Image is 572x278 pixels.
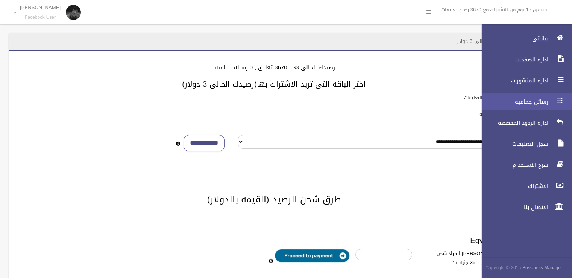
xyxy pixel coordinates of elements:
span: اداره الصفحات [475,56,551,63]
a: الاتصال بنا [475,199,572,215]
h2: طرق شحن الرصيد (القيمه بالدولار) [18,194,530,204]
span: اداره الردود المخصصه [475,119,551,127]
a: اداره المنشورات [475,72,572,89]
h3: اختر الباقه التى تريد الاشتراك بها(رصيدك الحالى 3 دولار) [18,80,530,88]
a: رسائل جماعيه [475,93,572,110]
h3: Egypt payment [27,236,521,244]
a: الاشتراك [475,178,572,194]
span: اداره المنشورات [475,77,551,84]
span: شرح الاستخدام [475,161,551,169]
span: Copyright © 2015 [485,264,521,272]
label: باقات الرد الالى على التعليقات [464,93,523,102]
span: الاتصال بنا [475,203,551,211]
header: الاشتراك - رصيدك الحالى 3 دولار [448,34,539,49]
label: باقات الرسائل الجماعيه [479,110,523,118]
strong: Bussiness Manager [522,264,562,272]
label: ادخل [PERSON_NAME] المراد شحن رصيدك به (دولار = 35 جنيه ) [418,249,520,267]
small: Facebook User [20,15,61,20]
span: بياناتى [475,35,551,42]
span: سجل التعليقات [475,140,551,148]
a: بياناتى [475,30,572,47]
a: سجل التعليقات [475,136,572,152]
span: الاشتراك [475,182,551,190]
a: اداره الصفحات [475,51,572,68]
h4: رصيدك الحالى 3$ , 3670 تعليق , 0 رساله جماعيه. [18,64,530,71]
a: شرح الاستخدام [475,157,572,173]
span: رسائل جماعيه [475,98,551,105]
a: اداره الردود المخصصه [475,115,572,131]
p: [PERSON_NAME] [20,5,61,10]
